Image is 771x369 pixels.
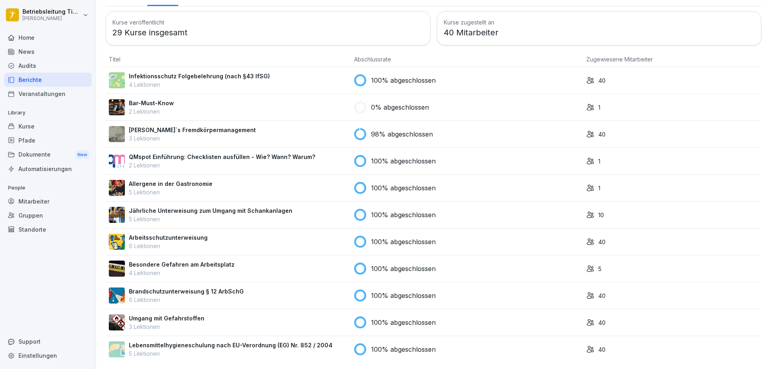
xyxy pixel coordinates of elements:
[109,180,125,196] img: gsgognukgwbtoe3cnlsjjbmw.png
[371,156,436,166] p: 100% abgeschlossen
[371,345,436,354] p: 100% abgeschlossen
[4,162,92,176] a: Automatisierungen
[129,296,244,304] p: 6 Lektionen
[129,233,208,242] p: Arbeitsschutzunterweisung
[129,314,204,322] p: Umgang mit Gefahrstoffen
[109,261,125,277] img: zq4t51x0wy87l3xh8s87q7rq.png
[129,260,235,269] p: Besondere Gefahren am Arbeitsplatz
[4,73,92,87] a: Berichte
[129,72,270,80] p: Infektionsschutz Folgebelehrung (nach §43 IfSG)
[444,27,755,39] p: 40 Mitarbeiter
[129,107,174,116] p: 2 Lektionen
[598,103,600,112] p: 1
[109,341,125,357] img: gxsnf7ygjsfsmxd96jxi4ufn.png
[109,287,125,304] img: b0iy7e1gfawqjs4nezxuanzk.png
[371,75,436,85] p: 100% abgeschlossen
[129,349,332,358] p: 5 Lektionen
[371,237,436,247] p: 100% abgeschlossen
[129,287,244,296] p: Brandschutzunterweisung § 12 ArbSchG
[129,179,212,188] p: Allergene in der Gastronomie
[4,334,92,349] div: Support
[371,264,436,273] p: 100% abgeschlossen
[371,102,429,112] p: 0% abgeschlossen
[129,215,292,223] p: 5 Lektionen
[598,157,600,165] p: 1
[4,106,92,119] p: Library
[598,265,602,273] p: 5
[129,134,256,143] p: 3 Lektionen
[4,87,92,101] a: Veranstaltungen
[109,56,120,63] span: Titel
[129,322,204,331] p: 3 Lektionen
[129,242,208,250] p: 6 Lektionen
[129,80,270,89] p: 4 Lektionen
[444,18,755,27] h3: Kurse zugestellt an
[22,16,81,21] p: [PERSON_NAME]
[112,18,424,27] h3: Kurse veröffentlicht
[4,349,92,363] a: Einstellungen
[598,292,606,300] p: 40
[129,99,174,107] p: Bar-Must-Know
[4,147,92,162] div: Dokumente
[598,238,606,246] p: 40
[4,222,92,236] a: Standorte
[112,27,424,39] p: 29 Kurse insgesamt
[109,314,125,330] img: ro33qf0i8ndaw7nkfv0stvse.png
[586,56,653,63] span: Zugewiesene Mitarbeiter
[129,188,212,196] p: 5 Lektionen
[22,8,81,15] p: Betriebsleitung Timmendorf
[4,133,92,147] a: Pfade
[129,161,315,169] p: 2 Lektionen
[4,194,92,208] a: Mitarbeiter
[109,207,125,223] img: etou62n52bjq4b8bjpe35whp.png
[598,211,604,219] p: 10
[598,345,606,354] p: 40
[109,99,125,115] img: avw4yih0pjczq94wjribdn74.png
[129,206,292,215] p: Jährliche Unterweisung zum Umgang mit Schankanlagen
[109,234,125,250] img: bgsrfyvhdm6180ponve2jajk.png
[4,59,92,73] a: Audits
[598,76,606,85] p: 40
[75,150,89,159] div: New
[351,52,583,67] th: Abschlussrate
[598,130,606,139] p: 40
[109,126,125,142] img: ltafy9a5l7o16y10mkzj65ij.png
[4,31,92,45] a: Home
[109,72,125,88] img: tgff07aey9ahi6f4hltuk21p.png
[4,181,92,194] p: People
[129,153,315,161] p: QMspot Einführung: Checklisten ausfüllen - Wie? Wann? Warum?
[129,341,332,349] p: Lebensmittelhygieneschulung nach EU-Verordnung (EG) Nr. 852 / 2004
[4,119,92,133] a: Kurse
[598,184,600,192] p: 1
[129,126,256,134] p: [PERSON_NAME]`s Fremdkörpermanagement
[109,153,125,169] img: rsy9vu330m0sw5op77geq2rv.png
[371,129,433,139] p: 98% abgeschlossen
[371,183,436,193] p: 100% abgeschlossen
[598,318,606,327] p: 40
[4,147,92,162] a: DokumenteNew
[371,210,436,220] p: 100% abgeschlossen
[129,269,235,277] p: 4 Lektionen
[371,291,436,300] p: 100% abgeschlossen
[4,45,92,59] a: News
[371,318,436,327] p: 100% abgeschlossen
[4,208,92,222] a: Gruppen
